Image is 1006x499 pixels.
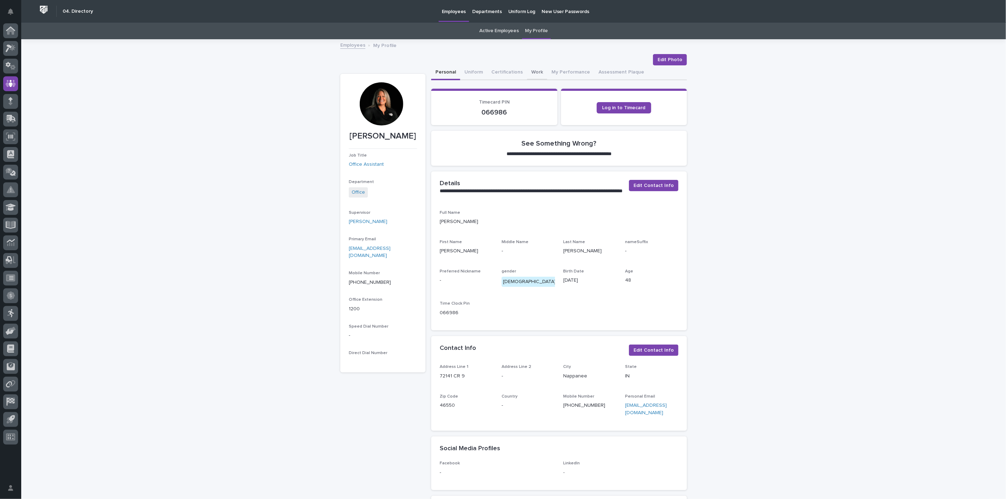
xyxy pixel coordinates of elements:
a: My Profile [525,23,548,39]
span: State [625,365,637,369]
h2: Details [440,180,460,188]
p: [DATE] [563,277,617,284]
span: First Name [440,240,462,244]
p: 066986 [440,309,493,317]
p: 48 [625,277,678,284]
span: Last Name [563,240,585,244]
h2: 04. Directory [63,8,93,14]
p: - [440,277,493,284]
span: Mobile Number [563,394,595,399]
span: Time Clock Pin [440,301,470,306]
span: Personal Email [625,394,655,399]
p: [PERSON_NAME] [440,247,493,255]
h2: Contact Info [440,345,476,352]
a: [EMAIL_ADDRESS][DOMAIN_NAME] [625,403,667,415]
p: [PERSON_NAME] [349,131,417,141]
p: - [349,332,417,339]
a: Active Employees [480,23,519,39]
span: gender [502,269,516,274]
span: Zip Code [440,394,458,399]
a: [PHONE_NUMBER] [563,403,606,408]
span: Mobile Number [349,271,380,275]
span: Direct Dial Number [349,351,387,355]
span: Preferred Nickname [440,269,481,274]
p: 72141 CR 9 [440,372,493,380]
span: nameSuffix [625,240,648,244]
a: [PERSON_NAME] [349,218,387,225]
a: Office [352,189,365,196]
button: Assessment Plaque [594,65,648,80]
button: Notifications [3,4,18,19]
button: Uniform [460,65,487,80]
p: - [502,372,555,380]
button: Edit Contact Info [629,180,678,191]
p: - [440,469,555,476]
span: Speed Dial Number [349,324,388,329]
span: City [563,365,571,369]
button: Edit Photo [653,54,687,65]
p: My Profile [373,41,397,49]
span: Job Title [349,153,367,158]
span: Edit Photo [658,56,682,63]
span: Age [625,269,633,274]
span: Edit Contact Info [634,182,674,189]
p: - [502,402,555,409]
p: 066986 [440,108,549,117]
div: Notifications [9,8,18,20]
span: Edit Contact Info [634,347,674,354]
p: 46550 [440,402,493,409]
button: Work [527,65,547,80]
h2: Social Media Profiles [440,445,500,453]
p: - [502,247,555,255]
button: Personal [431,65,460,80]
span: Office Extension [349,298,382,302]
p: IN [625,372,678,380]
span: Full Name [440,211,460,215]
span: Timecard PIN [479,100,510,105]
p: 1200 [349,305,417,313]
span: Primary Email [349,237,376,241]
span: Supervisor [349,211,370,215]
span: Address Line 1 [440,365,468,369]
a: Log in to Timecard [597,102,651,113]
a: [PHONE_NUMBER] [349,280,391,285]
span: Middle Name [502,240,528,244]
span: LinkedIn [563,461,580,465]
img: Workspace Logo [37,3,50,16]
a: [EMAIL_ADDRESS][DOMAIN_NAME] [349,246,391,258]
p: [PERSON_NAME] [563,247,617,255]
span: Facebook [440,461,460,465]
span: Country [502,394,518,399]
h2: See Something Wrong? [522,139,597,148]
p: Nappanee [563,372,617,380]
p: - [563,469,679,476]
button: Edit Contact Info [629,345,678,356]
div: [DEMOGRAPHIC_DATA] [502,277,557,287]
span: Log in to Timecard [602,105,646,110]
span: Birth Date [563,269,584,274]
button: Certifications [487,65,527,80]
a: Office Assistant [349,161,384,168]
span: Address Line 2 [502,365,531,369]
span: Department [349,180,374,184]
a: Employees [340,41,365,49]
button: My Performance [547,65,594,80]
p: [PERSON_NAME] [440,218,678,225]
p: - [625,247,678,255]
